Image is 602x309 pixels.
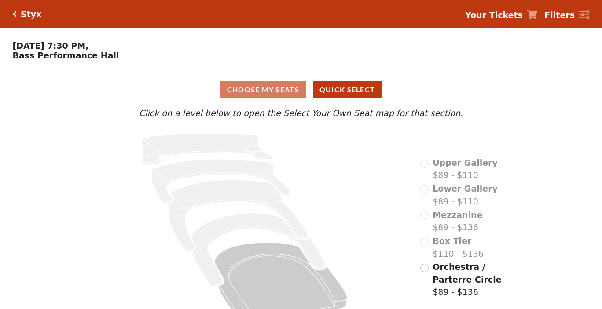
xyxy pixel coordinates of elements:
label: $89 - $136 [433,209,482,234]
label: $110 - $136 [433,235,484,260]
path: Upper Gallery - Seats Available: 0 [142,133,273,165]
label: $89 - $110 [433,156,498,182]
span: Box Tier [433,236,471,246]
span: Orchestra / Parterre Circle [433,262,501,284]
span: Upper Gallery [433,158,498,167]
label: $89 - $136 [433,261,521,298]
a: Click here to go back to filters [13,11,17,17]
label: $89 - $110 [433,182,498,207]
a: Your Tickets [465,9,537,22]
span: Lower Gallery [433,184,498,193]
span: Mezzanine [433,210,482,220]
a: Filters [544,9,589,22]
button: Quick Select [313,81,382,98]
p: Click on a level below to open the Select Your Own Seat map for that section. [81,107,521,120]
h5: Styx [21,9,41,19]
strong: Filters [544,10,575,20]
path: Lower Gallery - Seats Available: 0 [152,159,290,203]
strong: Your Tickets [465,10,523,20]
